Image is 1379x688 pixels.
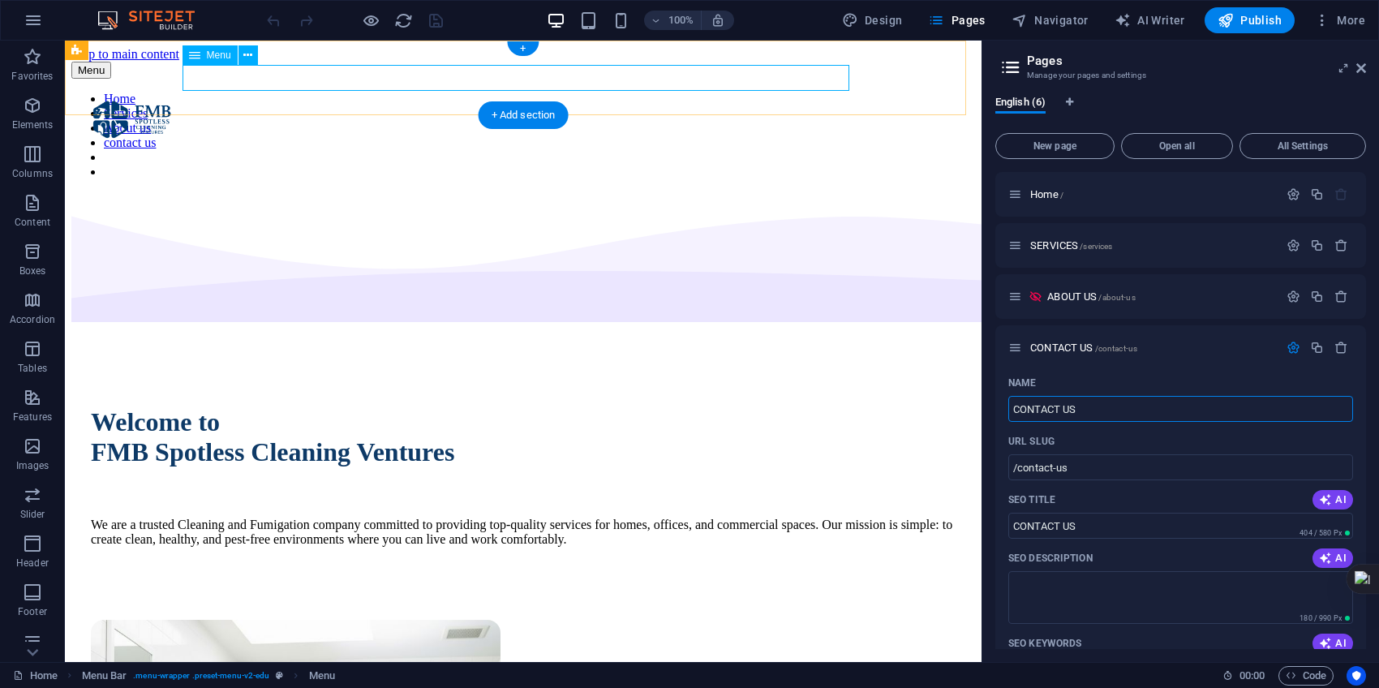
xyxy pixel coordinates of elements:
[1008,376,1036,389] p: Name
[1314,12,1365,28] span: More
[1319,493,1347,506] span: AI
[1286,666,1326,686] span: Code
[10,313,55,326] p: Accordion
[361,11,380,30] button: Click here to leave preview mode and continue editing
[1027,54,1366,68] h2: Pages
[13,666,58,686] a: Click to cancel selection. Double-click to open Pages
[1025,240,1278,251] div: SERVICES/services
[82,666,127,686] span: Click to select. Double-click to edit
[1008,552,1093,565] p: SEO Description
[65,41,982,662] iframe: To enrich screen reader interactions, please activate Accessibility in Grammarly extension settings
[93,11,215,30] img: Editor Logo
[1115,12,1185,28] span: AI Writer
[1312,548,1353,568] button: AI
[1030,239,1112,252] span: SERVICES
[11,70,53,83] p: Favorites
[1300,529,1342,537] span: 404 / 580 Px
[1334,341,1348,355] div: Remove
[1025,189,1278,200] div: Home/
[1027,68,1334,83] h3: Manage your pages and settings
[1025,342,1278,353] div: CONTACT US/contact-us
[1312,634,1353,653] button: AI
[1030,342,1137,354] span: CONTACT US
[12,167,53,180] p: Columns
[1239,666,1265,686] span: 00 00
[1108,7,1192,33] button: AI Writer
[20,508,45,521] p: Slider
[1334,239,1348,252] div: Remove
[995,92,1046,115] span: English (6)
[1030,188,1063,200] span: Home
[1003,141,1107,151] span: New page
[19,264,46,277] p: Boxes
[394,11,413,30] i: Reload page
[842,12,903,28] span: Design
[1296,613,1353,624] span: Calculated pixel length in search results
[1296,527,1353,539] span: Calculated pixel length in search results
[1008,493,1055,506] label: The page title in search results and browser tabs
[921,7,991,33] button: Pages
[1098,293,1135,302] span: /about-us
[18,605,47,618] p: Footer
[1012,12,1089,28] span: Navigator
[1008,493,1055,506] p: SEO Title
[1008,435,1055,448] p: URL SLUG
[16,459,49,472] p: Images
[1308,7,1372,33] button: More
[995,96,1366,127] div: Language Tabs
[12,118,54,131] p: Elements
[1121,133,1233,159] button: Open all
[479,101,569,129] div: + Add section
[1319,637,1347,650] span: AI
[1310,341,1324,355] div: Duplicate
[1310,290,1324,303] div: Duplicate
[133,666,269,686] span: . menu-wrapper .preset-menu-v2-edu
[1205,7,1295,33] button: Publish
[1008,571,1353,624] textarea: The text in search results and social media
[995,133,1115,159] button: New page
[1128,141,1226,151] span: Open all
[1319,552,1347,565] span: AI
[1005,7,1095,33] button: Navigator
[1287,239,1300,252] div: Settings
[1300,614,1342,622] span: 180 / 990 Px
[1095,344,1138,353] span: /contact-us
[1008,513,1353,539] input: The page title in search results and browser tabs
[1347,666,1366,686] button: Usercentrics
[1312,490,1353,510] button: AI
[1334,290,1348,303] div: Remove
[1310,239,1324,252] div: Duplicate
[836,7,909,33] button: Design
[1222,666,1265,686] h6: Session time
[1287,187,1300,201] div: Settings
[1247,141,1359,151] span: All Settings
[836,7,909,33] div: Design (Ctrl+Alt+Y)
[507,41,539,56] div: +
[1287,341,1300,355] div: Settings
[1218,12,1282,28] span: Publish
[1008,552,1093,565] label: The text in search results and social media
[1060,191,1063,200] span: /
[668,11,694,30] h6: 100%
[82,666,335,686] nav: breadcrumb
[1008,454,1353,480] input: Last part of the URL for this page
[1008,637,1081,650] p: SEO Keywords
[1047,290,1135,303] span: ABOUT US
[276,671,283,680] i: This element is a customizable preset
[15,216,50,229] p: Content
[1334,187,1348,201] div: The startpage cannot be deleted
[711,13,725,28] i: On resize automatically adjust zoom level to fit chosen device.
[13,411,52,424] p: Features
[16,557,49,570] p: Header
[1278,666,1334,686] button: Code
[1287,290,1300,303] div: Settings
[1042,291,1278,302] div: ABOUT US/about-us
[1080,242,1112,251] span: /services
[644,11,702,30] button: 100%
[207,50,231,60] span: Menu
[928,12,985,28] span: Pages
[1251,669,1253,682] span: :
[393,11,413,30] button: reload
[18,362,47,375] p: Tables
